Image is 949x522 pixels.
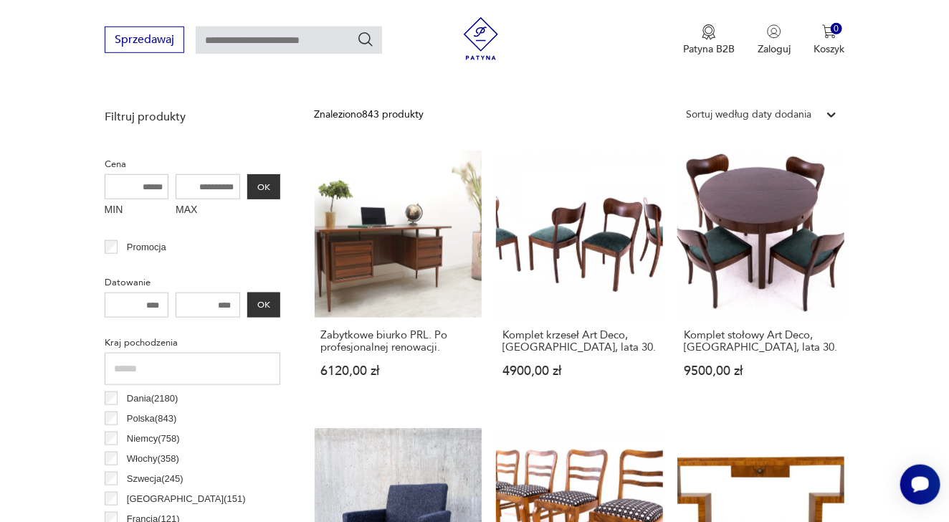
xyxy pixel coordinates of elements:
div: 0 [831,23,843,35]
div: Sortuj według daty dodania [686,107,811,123]
p: 4900,00 zł [502,365,657,377]
p: Datowanie [105,275,280,290]
p: Koszyk [814,42,844,56]
label: MIN [105,199,169,222]
img: Ikonka użytkownika [767,24,781,39]
p: Dania ( 2180 ) [127,391,178,407]
div: Znaleziono 843 produkty [315,107,424,123]
p: Patyna B2B [683,42,735,56]
button: Sprzedawaj [105,27,184,53]
a: Komplet stołowy Art Deco, Polska, lata 30.Komplet stołowy Art Deco, [GEOGRAPHIC_DATA], lata 30.95... [677,151,844,405]
img: Ikona koszyka [822,24,836,39]
h3: Komplet stołowy Art Deco, [GEOGRAPHIC_DATA], lata 30. [684,329,838,353]
h3: Komplet krzeseł Art Deco, [GEOGRAPHIC_DATA], lata 30. [502,329,657,353]
p: Zaloguj [758,42,791,56]
a: Ikona medaluPatyna B2B [683,24,735,56]
button: OK [247,293,280,318]
button: Zaloguj [758,24,791,56]
p: Niemcy ( 758 ) [127,431,180,447]
iframe: Smartsupp widget button [900,465,940,505]
p: Kraj pochodzenia [105,335,280,351]
a: Zabytkowe biurko PRL. Po profesjonalnej renowacji.Zabytkowe biurko PRL. Po profesjonalnej renowac... [315,151,482,405]
button: 0Koszyk [814,24,844,56]
a: Komplet krzeseł Art Deco, Polska, lata 30.Komplet krzeseł Art Deco, [GEOGRAPHIC_DATA], lata 30.49... [496,151,663,405]
button: Szukaj [357,31,374,48]
p: Cena [105,156,280,172]
img: Patyna - sklep z meblami i dekoracjami vintage [459,17,502,60]
p: 9500,00 zł [684,365,838,377]
p: [GEOGRAPHIC_DATA] ( 151 ) [127,491,246,507]
p: Promocja [127,239,166,255]
p: Szwecja ( 245 ) [127,471,183,487]
p: Włochy ( 358 ) [127,451,179,467]
p: Filtruj produkty [105,109,280,125]
p: Polska ( 843 ) [127,411,176,427]
a: Sprzedawaj [105,36,184,46]
button: OK [247,174,280,199]
h3: Zabytkowe biurko PRL. Po profesjonalnej renowacji. [321,329,475,353]
p: 6120,00 zł [321,365,475,377]
button: Patyna B2B [683,24,735,56]
img: Ikona medalu [702,24,716,40]
label: MAX [176,199,240,222]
